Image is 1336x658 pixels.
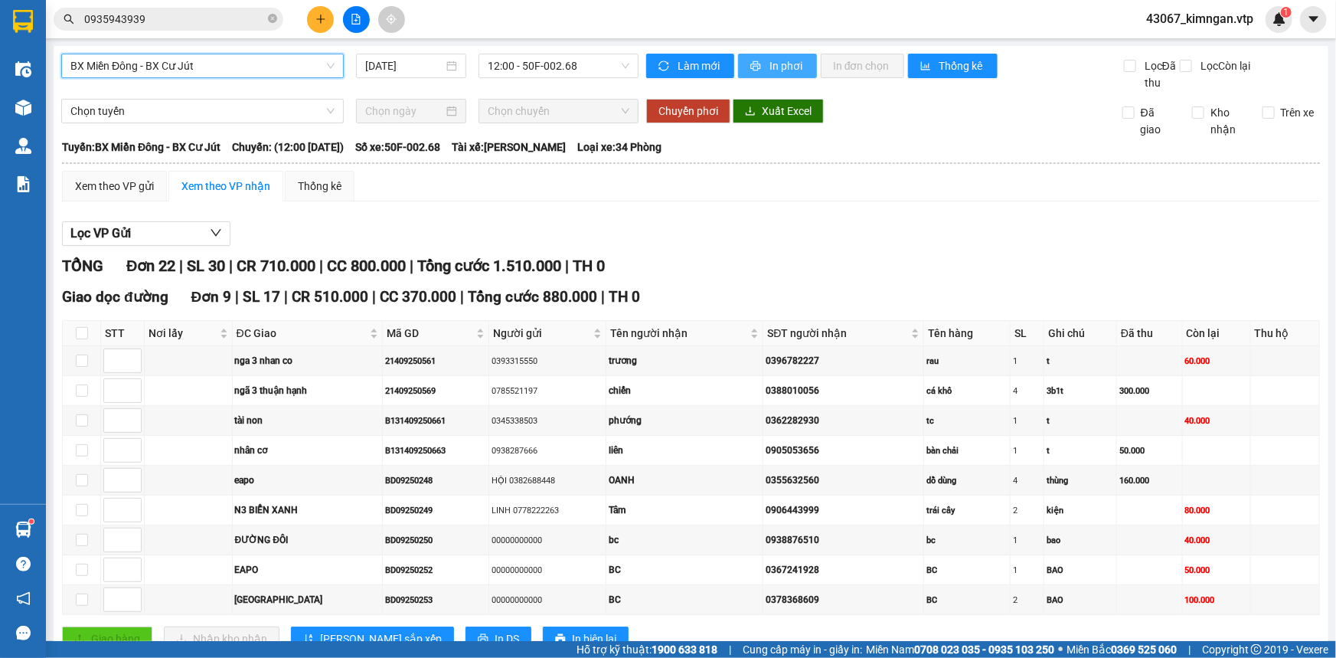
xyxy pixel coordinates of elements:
span: Đơn 9 [191,288,232,306]
span: Đơn 22 [126,257,175,275]
span: CR 510.000 [292,288,368,306]
span: down [210,227,222,239]
button: printerIn phơi [738,54,817,78]
span: Người gửi [493,325,590,342]
div: nhân cơ [235,444,381,458]
button: syncLàm mới [646,54,734,78]
img: warehouse-icon [15,522,31,538]
img: solution-icon [15,176,31,192]
span: Số xe: 50F-002.68 [355,139,440,155]
div: 1 [1013,564,1041,577]
div: 60.000 [1185,355,1248,368]
strong: 0708 023 035 - 0935 103 250 [914,643,1054,656]
div: liên [609,444,760,458]
div: 1 [1013,414,1041,427]
span: Giao dọc đường [62,288,168,306]
div: 0393315550 [492,355,603,368]
div: 4 [1013,385,1041,398]
div: BC [609,563,760,578]
span: Kho nhận [1204,104,1250,138]
div: BD09250250 [385,534,486,547]
span: copyright [1251,644,1262,655]
td: 0362282930 [763,406,924,436]
th: Tên hàng [924,321,1011,346]
button: Chuyển phơi [646,99,730,123]
td: OANH [606,466,763,496]
div: 0378368609 [766,593,921,607]
div: Xem theo VP nhận [181,178,270,195]
span: In phơi [769,57,805,74]
span: caret-down [1307,12,1321,26]
img: icon-new-feature [1272,12,1286,26]
span: | [565,257,569,275]
td: B131409250663 [383,436,489,466]
span: | [284,288,288,306]
span: Cung cấp máy in - giấy in: [743,641,862,658]
span: Mã GD [387,325,473,342]
span: printer [478,633,488,646]
td: BC [606,585,763,615]
div: trương [609,354,760,368]
span: Miền Bắc [1067,641,1177,658]
span: close-circle [268,14,277,23]
button: bar-chartThống kê [908,54,998,78]
div: BD09250248 [385,474,486,487]
div: phướng [609,414,760,428]
span: sort-ascending [303,633,314,646]
td: 0367241928 [763,555,924,585]
span: CC 370.000 [380,288,456,306]
td: phướng [606,406,763,436]
div: 0938876510 [766,533,921,548]
td: BD09250250 [383,525,489,555]
div: 0388010056 [766,384,921,398]
div: B131409250661 [385,414,486,427]
span: | [601,288,605,306]
span: printer [555,633,566,646]
div: 00000000000 [492,594,603,607]
span: ⚪️ [1058,647,1063,653]
span: Làm mới [678,57,722,74]
td: 21409250569 [383,376,489,406]
img: warehouse-icon [15,138,31,154]
div: 100.000 [1185,594,1248,607]
span: | [729,641,731,658]
div: BAO [1047,594,1114,607]
div: 1 [1013,355,1041,368]
span: notification [16,591,31,606]
img: logo [15,34,35,73]
div: [GEOGRAPHIC_DATA] [235,593,381,607]
div: tài non [235,414,381,428]
img: warehouse-icon [15,100,31,116]
td: B131409250661 [383,406,489,436]
button: printerIn DS [465,627,531,651]
div: EAPO [235,563,381,578]
span: SL 17 [243,288,280,306]
sup: 1 [1281,7,1292,18]
span: PV [PERSON_NAME] [154,107,213,124]
span: Nơi nhận: [117,106,142,129]
div: 50.000 [1185,564,1248,577]
div: nga 3 nhan co [235,354,381,368]
span: Xuất Excel [762,103,812,119]
div: 300.000 [1119,385,1180,398]
span: 43067_kimngan.vtp [1134,9,1266,28]
div: eapo [235,473,381,488]
td: 21409250561 [383,346,489,376]
div: BD09250249 [385,504,486,517]
span: | [179,257,183,275]
div: ĐƯỜNG ĐÔI [235,533,381,548]
span: Nơi gửi: [15,106,31,129]
span: | [319,257,323,275]
td: chiến [606,376,763,406]
button: Lọc VP Gửi [62,221,230,246]
span: TH 0 [573,257,605,275]
td: liên [606,436,763,466]
span: | [460,288,464,306]
span: 1 [1283,7,1289,18]
span: Chuyến: (12:00 [DATE]) [232,139,344,155]
span: printer [750,61,763,73]
div: Tâm [609,503,760,518]
div: dồ dùng [926,474,1008,487]
div: t [1047,414,1114,427]
div: 1 [1013,444,1041,457]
